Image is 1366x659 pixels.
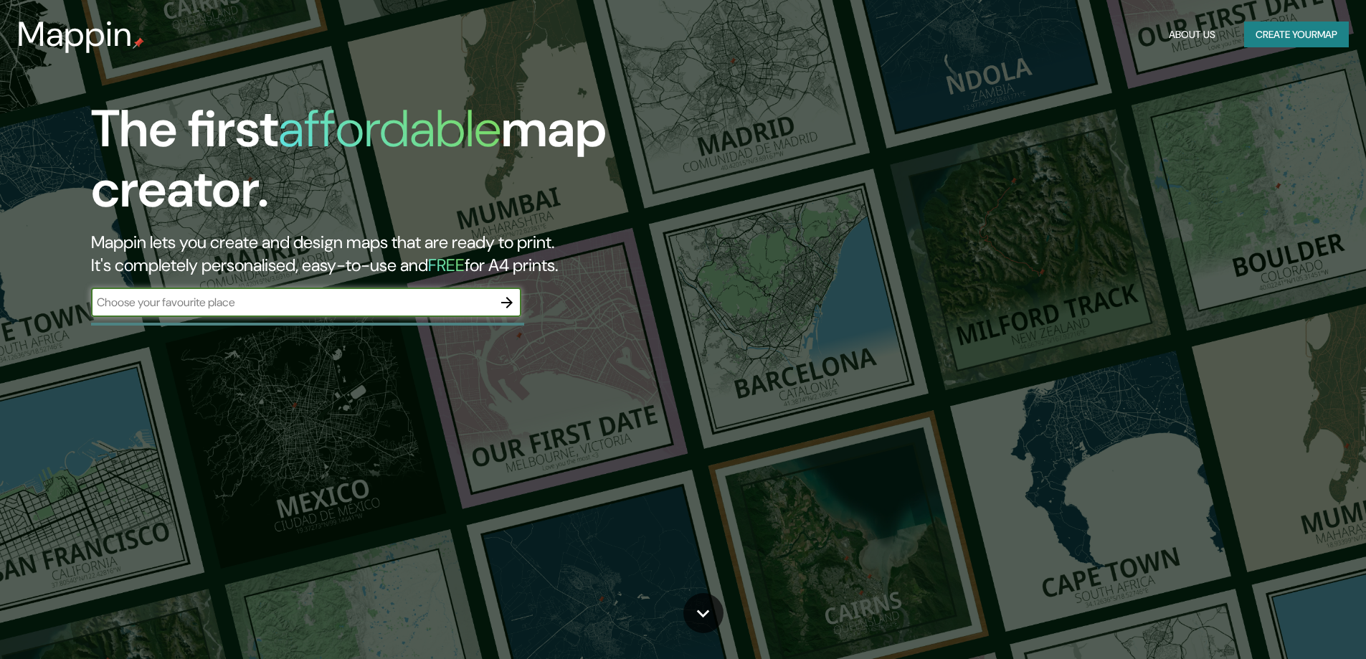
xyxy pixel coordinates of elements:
[91,99,774,231] h1: The first map creator.
[1244,22,1349,48] button: Create yourmap
[91,231,774,277] h2: Mappin lets you create and design maps that are ready to print. It's completely personalised, eas...
[278,95,501,162] h1: affordable
[428,254,465,276] h5: FREE
[91,294,493,310] input: Choose your favourite place
[1163,22,1221,48] button: About Us
[17,14,133,54] h3: Mappin
[133,37,144,49] img: mappin-pin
